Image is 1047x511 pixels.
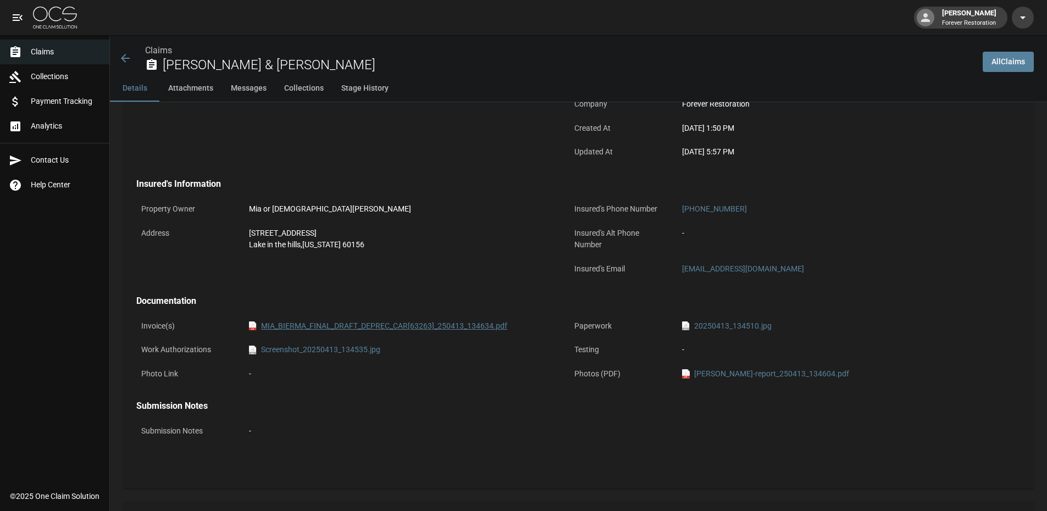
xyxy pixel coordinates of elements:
button: Messages [222,75,275,102]
p: Company [569,93,668,115]
a: pdf[PERSON_NAME]-report_250413_134604.pdf [682,368,849,380]
p: Submission Notes [136,420,235,442]
span: Contact Us [31,154,101,166]
a: [EMAIL_ADDRESS][DOMAIN_NAME] [682,264,804,273]
button: open drawer [7,7,29,29]
p: Created At [569,118,668,139]
button: Stage History [333,75,397,102]
span: Payment Tracking [31,96,101,107]
div: [DATE] 1:50 PM [682,123,984,134]
h4: Submission Notes [136,401,989,412]
div: anchor tabs [110,75,1047,102]
a: [PHONE_NUMBER] [682,204,747,213]
a: jpg20250413_134510.jpg [682,320,772,332]
div: [STREET_ADDRESS] [249,227,551,239]
p: Photo Link [136,363,235,385]
p: Testing [569,339,668,360]
div: [DATE] 5:57 PM [682,146,984,158]
a: AllClaims [983,52,1034,72]
p: Paperwork [569,315,668,337]
div: - [249,368,551,380]
div: - [249,425,984,437]
span: Claims [31,46,101,58]
p: Insured's Email [569,258,668,280]
p: Work Authorizations [136,339,235,360]
div: - [682,227,984,239]
h4: Documentation [136,296,989,307]
a: pdfMIA_BIERMA_FINAL_DRAFT_DEPREC_CAR[63263]_250413_134634.pdf [249,320,507,332]
p: Updated At [569,141,668,163]
nav: breadcrumb [145,44,974,57]
div: Lake in the hills , [US_STATE] 60156 [249,239,551,251]
span: Analytics [31,120,101,132]
span: Help Center [31,179,101,191]
div: © 2025 One Claim Solution [10,491,99,502]
div: - [682,344,984,356]
p: Insured's Alt Phone Number [569,223,668,255]
h2: [PERSON_NAME] & [PERSON_NAME] [163,57,974,73]
span: Collections [31,71,101,82]
div: [PERSON_NAME] [938,8,1001,27]
img: ocs-logo-white-transparent.png [33,7,77,29]
h4: Insured's Information [136,179,989,190]
p: Forever Restoration [942,19,996,28]
p: Property Owner [136,198,235,220]
p: Address [136,223,235,244]
button: Details [110,75,159,102]
div: Mia or [DEMOGRAPHIC_DATA][PERSON_NAME] [249,203,551,215]
a: jpgScreenshot_20250413_134535.jpg [249,344,380,356]
p: Insured's Phone Number [569,198,668,220]
p: Photos (PDF) [569,363,668,385]
p: Invoice(s) [136,315,235,337]
div: Forever Restoration [682,98,984,110]
a: Claims [145,45,172,55]
button: Collections [275,75,333,102]
button: Attachments [159,75,222,102]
